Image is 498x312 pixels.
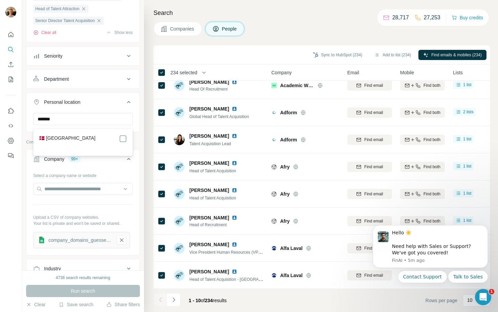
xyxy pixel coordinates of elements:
[106,30,133,36] button: Show less
[37,235,46,245] img: gsheets icon
[232,160,237,166] img: LinkedIn logo
[189,276,374,282] span: Head of Talent Acquisition - [GEOGRAPHIC_DATA], [GEOGRAPHIC_DATA] & [GEOGRAPHIC_DATA]
[232,106,237,112] img: LinkedIn logo
[489,289,494,294] span: 1
[280,245,303,252] span: Alfa Laval
[232,79,237,85] img: LinkedIn logo
[44,53,62,59] div: Seniority
[347,135,392,145] button: Find email
[189,298,201,303] span: 1 - 10
[189,79,229,85] span: [PERSON_NAME]
[400,162,445,172] button: Find both
[364,191,383,197] span: Find email
[222,25,237,32] span: People
[400,135,445,145] button: Find both
[26,301,45,308] button: Clear
[48,237,112,243] div: company_domains_guesses (1)
[453,69,463,76] span: Lists
[44,76,69,82] div: Department
[26,260,140,277] button: Industry
[423,82,440,89] span: Find both
[174,189,185,199] img: Avatar
[189,241,229,248] span: [PERSON_NAME]
[189,249,267,255] span: Vice President Human Resources (VP HR)
[418,50,486,60] button: Find emails & mobiles (234)
[370,50,416,60] button: Add to list (234)
[400,69,414,76] span: Mobile
[201,298,205,303] span: of
[5,28,16,41] button: Quick start
[5,120,16,132] button: Use Surfe API
[347,162,392,172] button: Find email
[189,169,236,173] span: Head of Talent Acquisition
[271,83,277,88] img: Logo of Academic Work
[280,136,297,143] span: Adform
[35,6,80,12] span: Head of Talent Attraction
[423,110,440,116] span: Find both
[308,50,367,60] button: Sync to HubSpot (234)
[347,189,392,199] button: Find email
[467,297,473,304] p: 10
[170,69,197,76] span: 234 selected
[5,150,16,162] button: Feedback
[205,298,213,303] span: 234
[189,187,229,194] span: [PERSON_NAME]
[33,30,56,36] button: Clear all
[426,297,457,304] span: Rows per page
[423,164,440,170] span: Find both
[44,265,61,272] div: Industry
[347,80,392,91] button: Find email
[271,273,277,278] img: Logo of Alfa Laval
[463,136,472,142] span: 1 list
[400,80,445,91] button: Find both
[59,301,93,308] button: Save search
[106,301,140,308] button: Share filters
[271,137,277,142] img: Logo of Adform
[5,73,16,85] button: My lists
[280,109,297,116] span: Adform
[26,139,140,145] p: Company information
[271,164,277,170] img: Logo of Afry
[174,243,185,254] img: Avatar
[189,105,229,112] span: [PERSON_NAME]
[431,52,482,58] span: Find emails & mobiles (234)
[189,214,229,221] span: [PERSON_NAME]
[5,58,16,71] button: Enrich CSV
[26,48,140,64] button: Seniority
[400,189,445,199] button: Find both
[167,293,181,307] button: Navigate to next page
[362,219,498,287] iframe: Intercom notifications message
[452,13,483,22] button: Buy credits
[364,110,383,116] span: Find email
[189,196,236,200] span: Head of Talent Acquisition
[232,269,237,274] img: LinkedIn logo
[189,133,229,139] span: [PERSON_NAME]
[463,190,472,196] span: 1 list
[174,134,185,145] img: Avatar
[364,82,383,89] span: Find email
[475,289,491,305] iframe: Intercom live chat
[5,105,16,117] button: Use Surfe on LinkedIn
[271,69,292,76] span: Company
[174,216,185,227] img: Avatar
[423,137,440,143] span: Find both
[423,191,440,197] span: Find both
[424,14,440,22] p: 27,253
[56,275,110,281] div: 4736 search results remaining
[400,108,445,118] button: Find both
[423,218,440,224] span: Find both
[400,216,445,226] button: Find both
[463,82,472,88] span: 1 list
[232,215,237,220] img: LinkedIn logo
[33,220,133,227] p: Your list is private and won't be saved or shared.
[271,218,277,224] img: Logo of Afry
[347,216,392,226] button: Find email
